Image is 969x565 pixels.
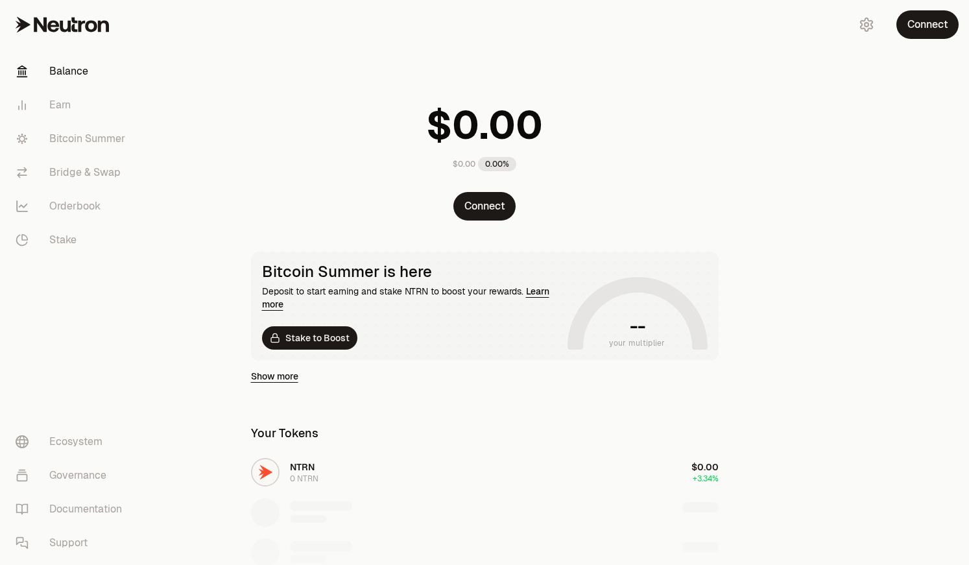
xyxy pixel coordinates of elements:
a: Balance [5,54,140,88]
a: Support [5,526,140,560]
a: Documentation [5,492,140,526]
a: Orderbook [5,189,140,223]
div: Deposit to start earning and stake NTRN to boost your rewards. [262,285,562,311]
a: Earn [5,88,140,122]
a: Stake [5,223,140,257]
a: Show more [251,370,298,383]
a: Bridge & Swap [5,156,140,189]
span: your multiplier [609,337,665,350]
button: Connect [896,10,959,39]
a: Ecosystem [5,425,140,459]
div: 0.00% [478,157,516,171]
a: Stake to Boost [262,326,357,350]
button: Connect [453,192,516,221]
a: Bitcoin Summer [5,122,140,156]
div: Your Tokens [251,424,318,442]
h1: -- [630,316,645,337]
div: Bitcoin Summer is here [262,263,562,281]
a: Governance [5,459,140,492]
div: $0.00 [453,159,475,169]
